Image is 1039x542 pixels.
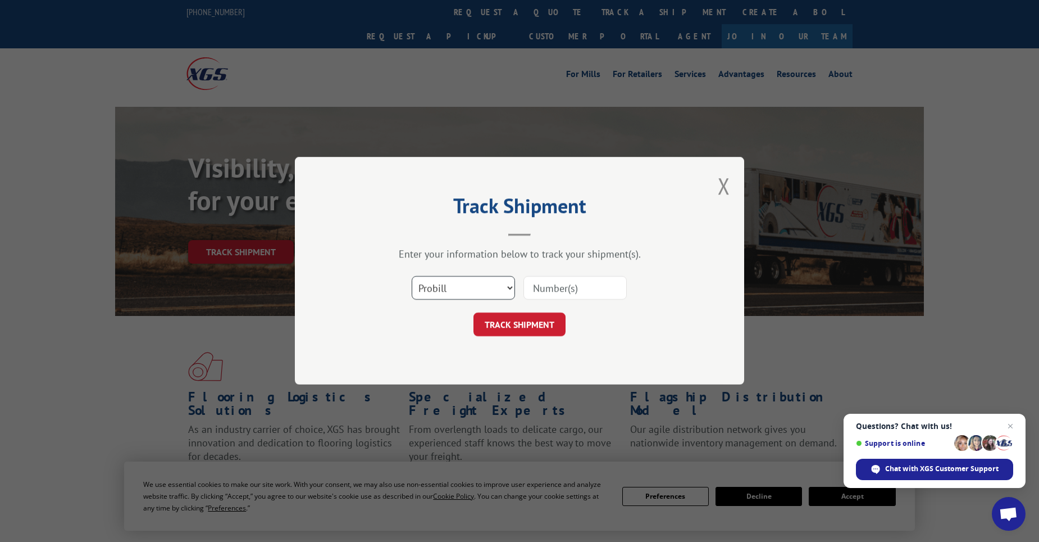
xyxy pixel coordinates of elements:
[885,464,999,474] span: Chat with XGS Customer Support
[523,277,627,300] input: Number(s)
[718,171,730,201] button: Close modal
[992,497,1026,531] div: Open chat
[351,248,688,261] div: Enter your information below to track your shipment(s).
[351,198,688,219] h2: Track Shipment
[473,313,566,337] button: TRACK SHIPMENT
[856,422,1013,431] span: Questions? Chat with us!
[1004,419,1017,433] span: Close chat
[856,439,950,448] span: Support is online
[856,459,1013,480] div: Chat with XGS Customer Support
